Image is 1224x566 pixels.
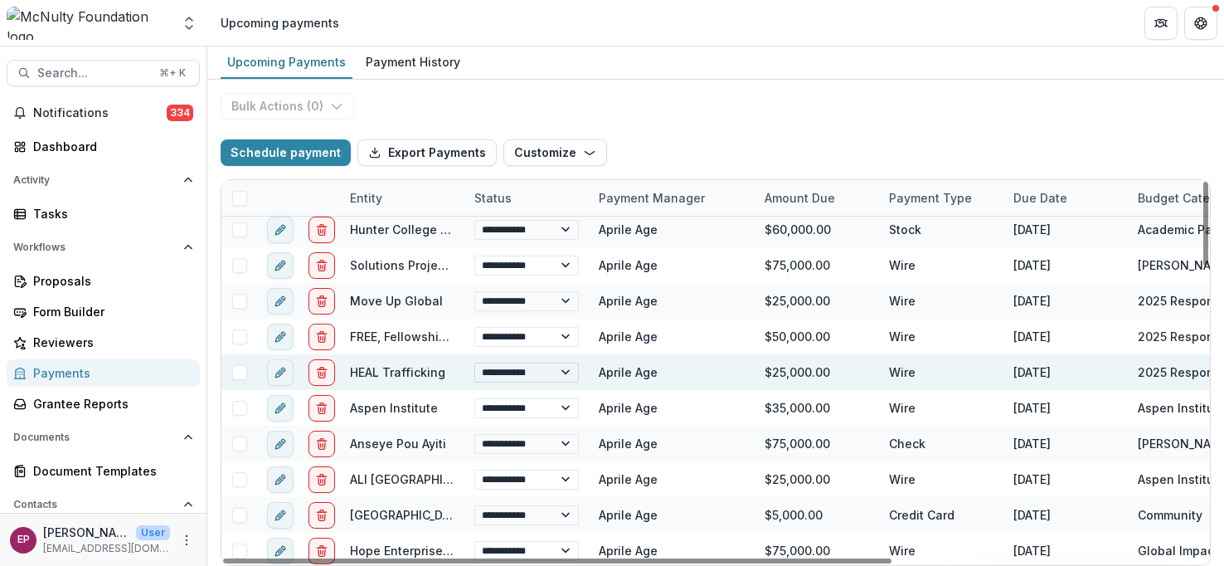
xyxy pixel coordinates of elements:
div: Status [464,180,589,216]
div: $25,000.00 [755,461,879,497]
div: [DATE] [1003,247,1128,283]
div: Wire [879,283,1003,319]
div: Entity [340,180,464,216]
button: delete [308,395,335,422]
div: $25,000.00 [755,283,879,319]
div: Amount Due [755,180,879,216]
div: Payment Manager [589,189,715,207]
div: Aprile Age [599,328,658,345]
div: $35,000.00 [755,390,879,426]
span: Workflows [13,242,177,253]
div: $60,000.00 [755,212,879,247]
button: edit [267,324,294,350]
nav: breadcrumb [214,11,346,35]
div: Aprile Age [599,364,658,381]
div: $75,000.00 [755,426,879,461]
div: [DATE] [1003,283,1128,319]
button: delete [308,466,335,493]
div: Aprile Age [599,292,658,310]
div: $5,000.00 [755,497,879,533]
button: Schedule payment [221,139,351,166]
div: Proposals [33,272,187,290]
button: Bulk Actions (0) [221,93,354,120]
button: Notifications334 [7,100,200,126]
div: Grantee Reports [33,395,187,412]
div: Aprile Age [599,435,658,452]
a: FREE, Fellowship for Race & Equity in Education [350,329,624,344]
button: delete [308,359,335,386]
div: Due Date [1003,180,1128,216]
div: Entity [340,189,392,207]
div: Community [1138,506,1202,524]
div: Dashboard [33,138,187,155]
div: Aprile Age [599,256,658,274]
img: McNulty Foundation logo [7,7,171,40]
div: Payment Type [879,180,1003,216]
a: Reviewers [7,329,200,356]
div: Payments [33,364,187,382]
div: Wire [879,319,1003,354]
div: Wire [879,390,1003,426]
button: delete [308,502,335,529]
div: Aprile Age [599,399,658,417]
div: [DATE] [1003,497,1128,533]
div: Upcoming Payments [221,50,352,74]
span: Documents [13,432,177,443]
div: Wire [879,354,1003,390]
div: Wire [879,247,1003,283]
a: Tasks [7,200,200,227]
a: Solutions Project Inc [350,258,469,272]
div: Payment Manager [589,180,755,216]
div: Credit Card [879,497,1003,533]
div: Amount Due [755,189,845,207]
button: delete [308,324,335,350]
button: edit [267,466,294,493]
button: Open entity switcher [177,7,201,40]
button: delete [308,288,335,315]
button: Open Workflows [7,234,200,261]
button: Export Payments [357,139,497,166]
button: edit [267,502,294,529]
span: Activity [13,174,177,186]
div: Upcoming payments [221,14,339,32]
button: Customize [503,139,607,166]
span: Notifications [33,106,167,120]
div: $75,000.00 [755,247,879,283]
div: [DATE] [1003,461,1128,497]
button: edit [267,395,294,422]
button: edit [267,538,294,564]
div: Esther Park [17,534,30,545]
button: Partners [1144,7,1178,40]
a: Anseye Pou Ayiti [350,437,446,451]
div: [DATE] [1003,212,1128,247]
p: [EMAIL_ADDRESS][DOMAIN_NAME] [43,541,170,556]
div: $25,000.00 [755,354,879,390]
div: Due Date [1003,189,1077,207]
div: Document Templates [33,462,187,480]
div: Aprile Age [599,221,658,238]
div: $50,000.00 [755,319,879,354]
a: HEAL Trafficking [350,365,445,379]
a: Document Templates [7,457,200,485]
button: Open Contacts [7,491,200,518]
div: Payment History [359,50,467,74]
button: edit [267,217,294,243]
div: [DATE] [1003,390,1128,426]
a: Aspen Institute [350,401,438,415]
a: [GEOGRAPHIC_DATA] [350,508,468,522]
a: Move Up Global [350,294,443,308]
a: Hunter College Foundation [350,222,506,237]
a: Hope Enterprise Corporation [350,544,515,558]
div: ⌘ + K [156,64,189,82]
button: delete [308,431,335,457]
button: delete [308,538,335,564]
div: Wire [879,461,1003,497]
div: Form Builder [33,303,187,320]
p: [PERSON_NAME] [43,524,129,541]
a: Upcoming Payments [221,46,352,79]
div: [DATE] [1003,426,1128,461]
a: Dashboard [7,133,200,160]
p: User [136,525,170,540]
button: Get Help [1184,7,1217,40]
